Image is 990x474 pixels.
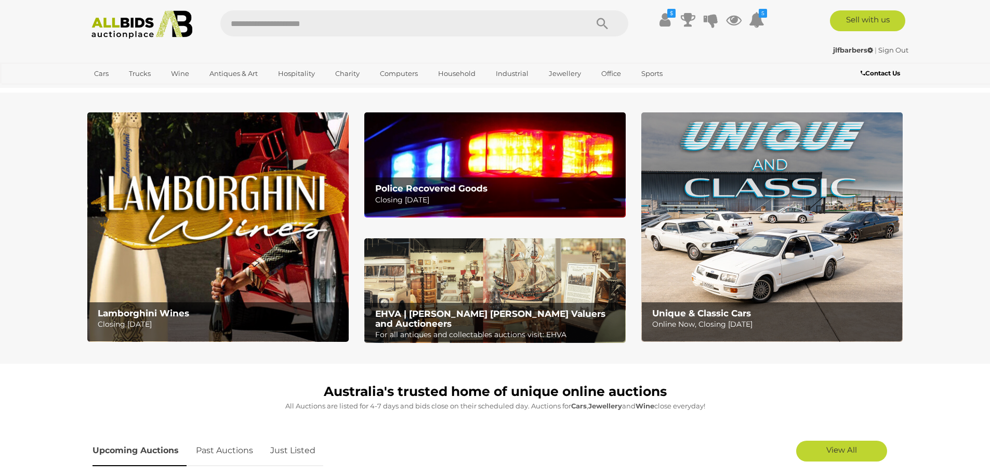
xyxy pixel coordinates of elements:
[878,46,908,54] a: Sign Out
[759,9,767,18] i: 5
[576,10,628,36] button: Search
[652,308,751,318] b: Unique & Classic Cars
[375,328,620,341] p: For all antiques and collectables auctions visit: EHVA
[364,238,626,343] a: EHVA | Evans Hastings Valuers and Auctioneers EHVA | [PERSON_NAME] [PERSON_NAME] Valuers and Auct...
[635,65,669,82] a: Sports
[657,10,673,29] a: $
[87,82,175,99] a: [GEOGRAPHIC_DATA]
[271,65,322,82] a: Hospitality
[489,65,535,82] a: Industrial
[641,112,903,342] img: Unique & Classic Cars
[364,112,626,217] a: Police Recovered Goods Police Recovered Goods Closing [DATE]
[542,65,588,82] a: Jewellery
[364,112,626,217] img: Police Recovered Goods
[93,385,898,399] h1: Australia's trusted home of unique online auctions
[364,238,626,343] img: EHVA | Evans Hastings Valuers and Auctioneers
[641,112,903,342] a: Unique & Classic Cars Unique & Classic Cars Online Now, Closing [DATE]
[595,65,628,82] a: Office
[571,402,587,410] strong: Cars
[588,402,622,410] strong: Jewellery
[203,65,265,82] a: Antiques & Art
[375,183,487,194] b: Police Recovered Goods
[87,112,349,342] img: Lamborghini Wines
[122,65,157,82] a: Trucks
[164,65,196,82] a: Wine
[375,194,620,207] p: Closing [DATE]
[667,9,676,18] i: $
[87,65,115,82] a: Cars
[826,445,857,455] span: View All
[830,10,905,31] a: Sell with us
[188,435,261,466] a: Past Auctions
[796,441,887,462] a: View All
[375,309,605,329] b: EHVA | [PERSON_NAME] [PERSON_NAME] Valuers and Auctioneers
[373,65,425,82] a: Computers
[749,10,764,29] a: 5
[652,318,897,331] p: Online Now, Closing [DATE]
[431,65,482,82] a: Household
[861,68,903,79] a: Contact Us
[86,10,199,39] img: Allbids.com.au
[93,435,187,466] a: Upcoming Auctions
[98,308,189,318] b: Lamborghini Wines
[861,69,900,77] b: Contact Us
[93,400,898,412] p: All Auctions are listed for 4-7 days and bids close on their scheduled day. Auctions for , and cl...
[875,46,877,54] span: |
[262,435,323,466] a: Just Listed
[87,112,349,342] a: Lamborghini Wines Lamborghini Wines Closing [DATE]
[98,318,342,331] p: Closing [DATE]
[636,402,654,410] strong: Wine
[328,65,366,82] a: Charity
[833,46,875,54] a: jlfbarbers
[833,46,873,54] strong: jlfbarbers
